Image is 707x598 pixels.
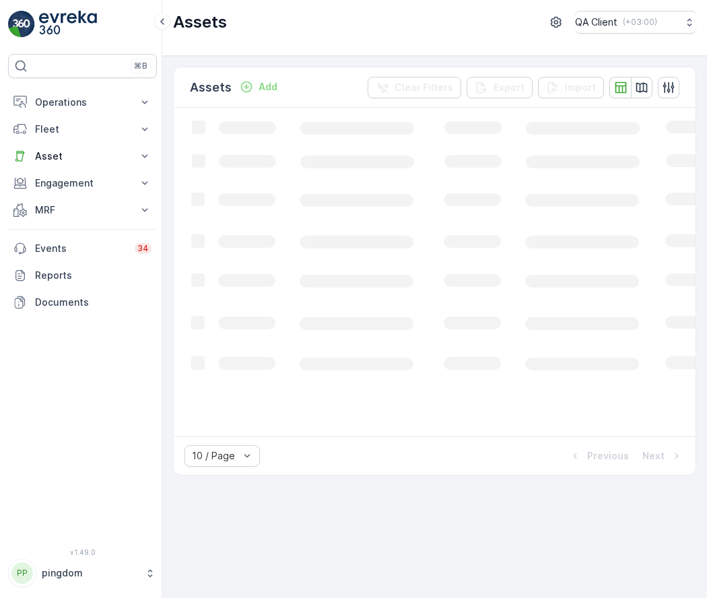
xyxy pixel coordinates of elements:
[190,78,232,97] p: Assets
[8,262,157,289] a: Reports
[642,449,665,463] p: Next
[35,123,130,136] p: Fleet
[467,77,533,98] button: Export
[8,116,157,143] button: Fleet
[575,15,617,29] p: QA Client
[641,448,685,464] button: Next
[8,235,157,262] a: Events34
[8,289,157,316] a: Documents
[259,80,277,94] p: Add
[8,89,157,116] button: Operations
[234,79,283,95] button: Add
[39,11,97,38] img: logo_light-DOdMpM7g.png
[8,197,157,224] button: MRF
[623,17,657,28] p: ( +03:00 )
[35,269,151,282] p: Reports
[8,11,35,38] img: logo
[538,77,604,98] button: Import
[42,566,138,580] p: pingdom
[35,149,130,163] p: Asset
[368,77,461,98] button: Clear Filters
[35,203,130,217] p: MRF
[8,143,157,170] button: Asset
[137,243,149,254] p: 34
[395,81,453,94] p: Clear Filters
[35,296,151,309] p: Documents
[8,170,157,197] button: Engagement
[35,96,130,109] p: Operations
[35,176,130,190] p: Engagement
[8,548,157,556] span: v 1.49.0
[494,81,525,94] p: Export
[11,562,33,584] div: PP
[8,559,157,587] button: PPpingdom
[35,242,127,255] p: Events
[575,11,696,34] button: QA Client(+03:00)
[565,81,596,94] p: Import
[567,448,630,464] button: Previous
[134,61,147,71] p: ⌘B
[587,449,629,463] p: Previous
[173,11,227,33] p: Assets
